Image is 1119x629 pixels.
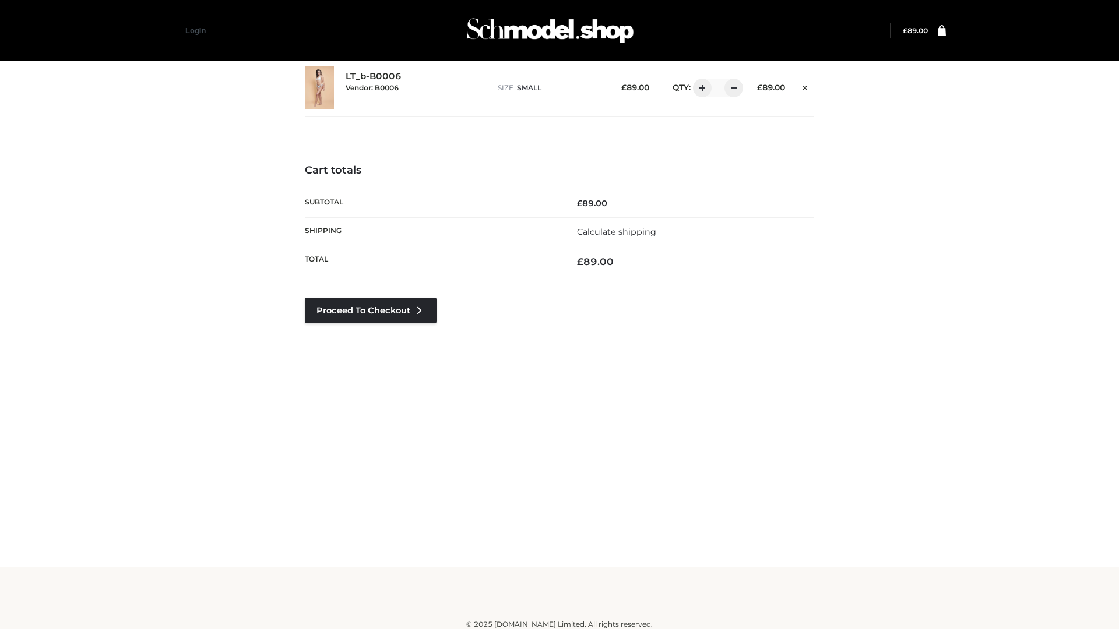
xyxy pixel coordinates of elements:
span: SMALL [517,83,541,92]
span: £ [757,83,762,92]
bdi: 89.00 [757,83,785,92]
bdi: 89.00 [577,198,607,209]
a: £89.00 [903,26,928,35]
a: Login [185,26,206,35]
a: Remove this item [797,79,814,94]
bdi: 89.00 [903,26,928,35]
th: Total [305,246,559,277]
th: Shipping [305,217,559,246]
small: Vendor: B0006 [346,83,399,92]
bdi: 89.00 [577,256,614,267]
p: size : [498,83,603,93]
span: £ [577,198,582,209]
img: Schmodel Admin 964 [463,8,638,54]
a: Proceed to Checkout [305,298,437,323]
span: £ [621,83,627,92]
div: QTY: [661,79,739,97]
th: Subtotal [305,189,559,217]
a: Calculate shipping [577,227,656,237]
h4: Cart totals [305,164,814,177]
span: £ [577,256,583,267]
bdi: 89.00 [621,83,649,92]
span: £ [903,26,907,35]
div: LT_b-B0006 [346,71,486,104]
